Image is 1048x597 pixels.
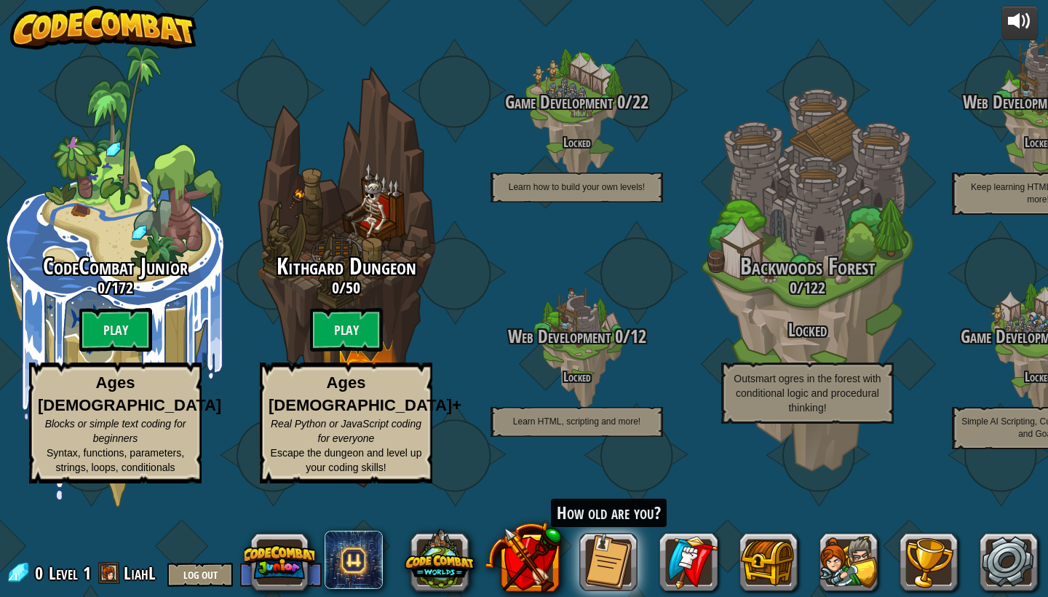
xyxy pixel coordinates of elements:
[98,277,105,298] span: 0
[509,182,645,192] span: Learn how to build your own levels!
[613,90,625,114] span: 0
[35,561,47,585] span: 0
[43,250,188,282] span: CodeCombat Junior
[692,320,923,340] h3: Locked
[740,250,876,282] span: Backwoods Forest
[271,418,421,444] span: Real Python or JavaScript coding for everyone
[734,373,881,414] span: Outsmart ogres in the forest with conditional logic and procedural thinking!
[461,135,692,149] h4: Locked
[632,90,648,114] span: 22
[79,308,152,352] btn: Play
[111,277,133,298] span: 172
[513,416,640,427] span: Learn HTML, scripting and more!
[1001,6,1038,40] button: Adjust volume
[49,561,78,585] span: Level
[505,90,613,114] span: Game Development
[38,373,221,414] strong: Ages [DEMOGRAPHIC_DATA]
[10,6,196,50] img: CodeCombat - Learn how to code by playing a game
[271,447,422,473] span: Escape the dungeon and level up your coding skills!
[231,279,461,296] h3: /
[508,324,611,349] span: Web Development
[790,277,797,298] span: 0
[551,499,667,528] div: How old are you?
[461,92,692,112] h3: /
[611,324,623,349] span: 0
[167,563,233,587] button: Log Out
[45,418,186,444] span: Blocks or simple text coding for beginners
[461,327,692,347] h3: /
[803,277,825,298] span: 122
[332,277,339,298] span: 0
[47,447,184,473] span: Syntax, functions, parameters, strings, loops, conditionals
[277,250,416,282] span: Kithgard Dungeon
[461,370,692,384] h4: Locked
[692,279,923,296] h3: /
[346,277,360,298] span: 50
[83,561,91,585] span: 1
[310,308,383,352] btn: Play
[124,561,160,585] a: LiahL
[269,373,461,414] strong: Ages [DEMOGRAPHIC_DATA]+
[231,46,461,507] div: Complete previous world to unlock
[630,324,646,349] span: 12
